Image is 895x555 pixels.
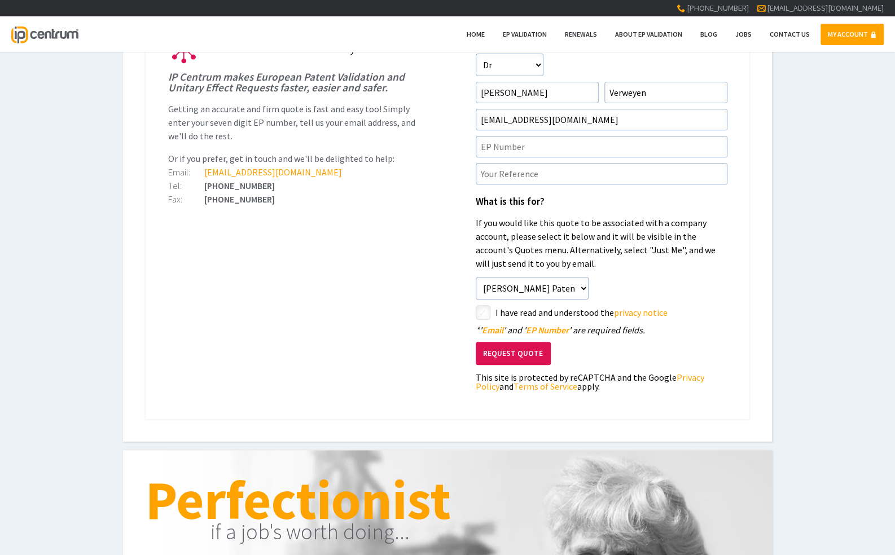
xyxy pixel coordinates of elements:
[514,381,577,392] a: Terms of Service
[476,163,727,184] input: Your Reference
[11,16,78,52] a: IP Centrum
[467,30,485,38] span: Home
[735,30,752,38] span: Jobs
[168,195,420,204] div: [PHONE_NUMBER]
[168,168,204,177] div: Email:
[476,373,727,391] div: This site is protected by reCAPTCHA and the Google and apply.
[604,82,727,103] input: Surname
[476,197,727,207] h1: What is this for?
[168,72,420,93] h1: IP Centrum makes European Patent Validation and Unitary Effect Requests faster, easier and safer.
[767,3,884,13] a: [EMAIL_ADDRESS][DOMAIN_NAME]
[476,342,551,365] button: Request Quote
[495,305,727,320] label: I have read and understood the
[687,3,749,13] span: [PHONE_NUMBER]
[526,324,569,336] span: EP Number
[476,82,599,103] input: First Name
[693,24,725,45] a: Blog
[476,136,727,157] input: EP Number
[821,24,884,45] a: MY ACCOUNT
[608,24,690,45] a: About EP Validation
[615,30,682,38] span: About EP Validation
[168,181,420,190] div: [PHONE_NUMBER]
[476,325,727,334] div: ' ' and ' ' are required fields.
[168,102,420,143] p: Getting an accurate and firm quote is fast and easy too! Simply enter your seven digit EP number,...
[168,195,204,204] div: Fax:
[728,24,759,45] a: Jobs
[168,181,204,190] div: Tel:
[146,473,749,527] h1: Perfectionist
[459,24,492,45] a: Home
[770,30,810,38] span: Contact Us
[210,516,749,548] h2: if a job's worth doing...
[565,30,597,38] span: Renewals
[482,324,503,336] span: Email
[614,307,668,318] a: privacy notice
[700,30,717,38] span: Blog
[168,152,420,165] p: Or if you prefer, get in touch and we'll be delighted to help:
[476,305,490,320] label: styled-checkbox
[204,166,342,178] a: [EMAIL_ADDRESS][DOMAIN_NAME]
[558,24,604,45] a: Renewals
[476,216,727,270] p: If you would like this quote to be associated with a company account, please select it below and ...
[476,109,727,130] input: Email
[476,372,704,392] a: Privacy Policy
[762,24,817,45] a: Contact Us
[503,30,547,38] span: EP Validation
[495,24,554,45] a: EP Validation
[208,36,396,56] span: EP Validation & Unitary Effect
